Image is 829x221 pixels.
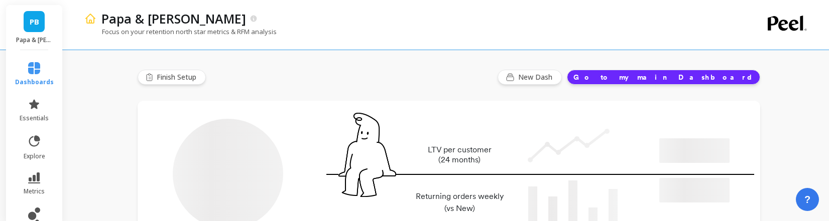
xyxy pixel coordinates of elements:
span: essentials [20,114,49,122]
p: LTV per customer (24 months) [413,145,507,165]
span: metrics [24,187,45,195]
button: Finish Setup [138,70,206,85]
p: Papa & Barkley [101,10,246,27]
button: Go to my main Dashboard [567,70,760,85]
img: header icon [84,13,96,25]
span: dashboards [15,78,54,86]
span: PB [30,16,39,28]
button: ? [796,188,819,211]
span: Finish Setup [157,72,199,82]
img: pal seatted on line [338,113,396,197]
button: New Dash [498,70,562,85]
span: ? [804,192,810,206]
span: New Dash [518,72,555,82]
p: Papa & Barkley [16,36,53,44]
p: Returning orders weekly (vs New) [413,190,507,214]
p: Focus on your retention north star metrics & RFM analysis [84,27,277,36]
span: explore [24,152,45,160]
